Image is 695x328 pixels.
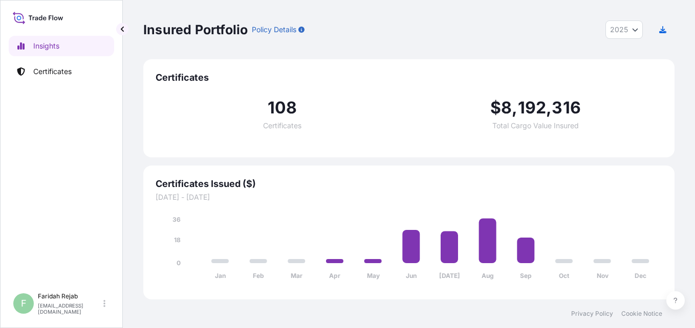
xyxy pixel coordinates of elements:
span: , [546,100,552,116]
p: Certificates [33,66,72,77]
tspan: Jan [215,272,226,279]
a: Certificates [9,61,114,82]
span: 108 [268,100,297,116]
p: Insights [33,41,59,51]
tspan: [DATE] [439,272,460,279]
span: $ [490,100,501,116]
tspan: Jun [406,272,417,279]
tspan: Nov [597,272,609,279]
span: Certificates [263,122,301,129]
span: Certificates Issued ($) [156,178,662,190]
span: 192 [518,100,547,116]
tspan: Aug [482,272,494,279]
p: Policy Details [252,25,296,35]
span: Certificates [156,72,662,84]
span: 8 [501,100,512,116]
span: Total Cargo Value Insured [492,122,579,129]
a: Insights [9,36,114,56]
tspan: Mar [291,272,302,279]
a: Cookie Notice [621,310,662,318]
p: Insured Portfolio [143,21,248,38]
tspan: May [367,272,380,279]
span: , [512,100,517,116]
tspan: Oct [559,272,570,279]
tspan: Apr [329,272,340,279]
tspan: Dec [635,272,646,279]
tspan: 18 [174,236,181,244]
span: F [21,298,27,309]
span: 2025 [610,25,628,35]
p: Faridah Rejab [38,292,101,300]
a: Privacy Policy [571,310,613,318]
tspan: 36 [172,216,181,223]
span: [DATE] - [DATE] [156,192,662,202]
span: 316 [552,100,581,116]
p: [EMAIL_ADDRESS][DOMAIN_NAME] [38,302,101,315]
button: Year Selector [605,20,643,39]
tspan: Feb [253,272,264,279]
tspan: Sep [520,272,532,279]
tspan: 0 [177,259,181,267]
